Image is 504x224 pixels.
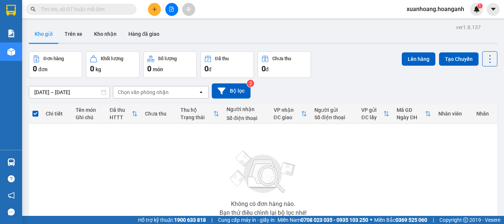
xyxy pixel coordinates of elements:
[361,114,383,120] div: ĐC lấy
[477,3,483,8] sup: 1
[231,201,295,207] div: Không có đơn hàng nào.
[374,216,427,224] span: Miền Bắc
[158,56,177,61] div: Số lượng
[7,48,15,56] img: warehouse-icon
[86,51,139,78] button: Khối lượng0kg
[358,104,393,124] th: Toggle SortBy
[169,7,174,12] span: file-add
[215,56,229,61] div: Đã thu
[101,56,123,61] div: Khối lượng
[200,51,254,78] button: Đã thu0đ
[476,111,493,117] div: Nhãn
[487,3,500,16] button: caret-down
[247,80,254,87] sup: 2
[8,192,15,199] span: notification
[7,30,15,37] img: solution-icon
[165,3,178,16] button: file-add
[361,107,383,113] div: VP gửi
[59,25,88,43] button: Trên xe
[227,115,266,121] div: Số điện thoại
[8,209,15,216] span: message
[220,210,307,216] div: Bạn thử điều chỉnh lại bộ lọc nhé!
[396,217,427,223] strong: 0369 525 060
[6,5,16,16] img: logo-vxr
[138,216,206,224] span: Hỗ trợ kỹ thuật:
[96,66,101,72] span: kg
[110,107,132,113] div: Đã thu
[186,7,191,12] span: aim
[274,107,301,113] div: VP nhận
[122,25,165,43] button: Hàng đã giao
[182,3,195,16] button: aim
[490,6,497,13] span: caret-down
[473,6,480,13] img: icon-new-feature
[41,5,128,13] input: Tìm tên, số ĐT hoặc mã đơn
[44,56,64,61] div: Đơn hàng
[211,216,213,224] span: |
[180,114,213,120] div: Trạng thái
[370,218,372,221] span: ⚪️
[110,114,132,120] div: HTTT
[177,104,223,124] th: Toggle SortBy
[397,114,425,120] div: Ngày ĐH
[7,158,15,166] img: warehouse-icon
[106,104,141,124] th: Toggle SortBy
[145,111,173,117] div: Chưa thu
[118,89,169,96] div: Chọn văn phòng nhận
[393,104,435,124] th: Toggle SortBy
[76,107,102,113] div: Tên món
[29,51,82,78] button: Đơn hàng0đơn
[314,107,354,113] div: Người gửi
[262,64,266,73] span: 0
[277,216,368,224] span: Miền Nam
[147,64,151,73] span: 0
[180,107,213,113] div: Thu hộ
[148,3,161,16] button: plus
[29,86,110,98] input: Select a date range.
[301,217,368,223] strong: 0708 023 035 - 0935 103 250
[8,175,15,182] span: question-circle
[31,7,36,12] span: search
[153,66,163,72] span: món
[402,52,435,66] button: Lên hàng
[152,7,157,12] span: plus
[218,216,276,224] span: Cung cấp máy in - giấy in:
[439,52,479,66] button: Tạo Chuyến
[272,56,291,61] div: Chưa thu
[226,147,300,198] img: svg+xml;base64,PHN2ZyBjbGFzcz0ibGlzdC1wbHVnX19zdmciIHhtbG5zPSJodHRwOi8vd3d3LnczLm9yZy8yMDAwL3N2Zy...
[76,114,102,120] div: Ghi chú
[33,64,37,73] span: 0
[143,51,197,78] button: Số lượng0món
[397,107,425,113] div: Mã GD
[204,64,208,73] span: 0
[174,217,206,223] strong: 1900 633 818
[208,66,211,72] span: đ
[212,83,251,99] button: Bộ lọc
[401,4,470,14] span: xuanhoang.hoanganh
[227,106,266,112] div: Người nhận
[479,3,481,8] span: 1
[438,111,469,117] div: Nhân viên
[266,66,269,72] span: đ
[258,51,311,78] button: Chưa thu0đ
[456,23,481,31] div: ver 1.8.137
[463,217,468,223] span: copyright
[38,66,48,72] span: đơn
[314,114,354,120] div: Số điện thoại
[90,64,94,73] span: 0
[29,25,59,43] button: Kho gửi
[270,104,311,124] th: Toggle SortBy
[274,114,301,120] div: ĐC giao
[433,216,434,224] span: |
[88,25,122,43] button: Kho nhận
[198,89,204,95] svg: open
[46,111,68,117] div: Chi tiết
